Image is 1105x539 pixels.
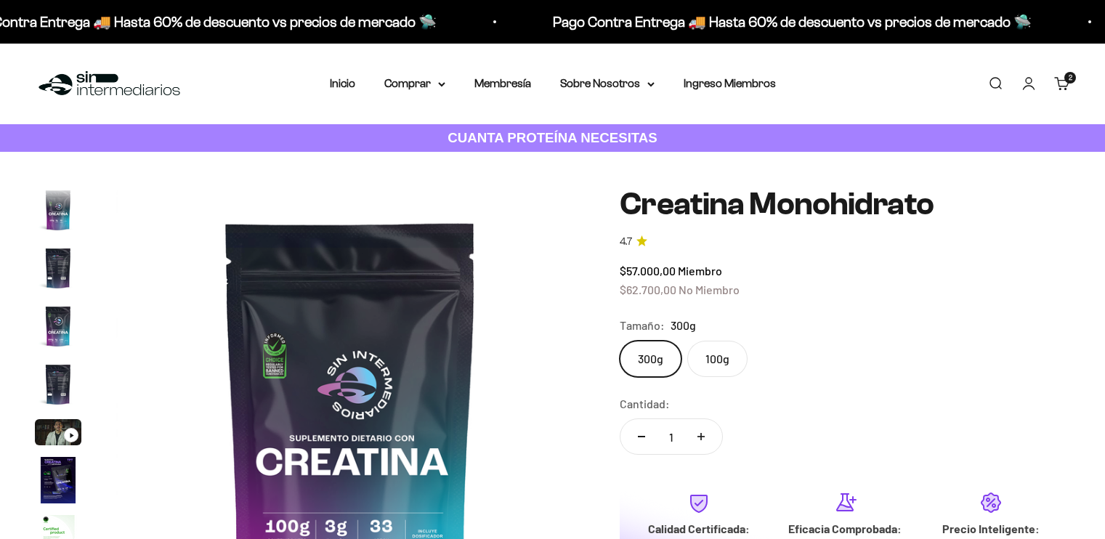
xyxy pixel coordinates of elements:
[620,316,665,335] legend: Tamaño:
[548,10,1027,33] p: Pago Contra Entrega 🚚 Hasta 60% de descuento vs precios de mercado 🛸
[35,187,81,233] img: Creatina Monohidrato
[620,283,676,296] span: $62.700,00
[648,522,750,535] strong: Calidad Certificada:
[678,264,722,277] span: Miembro
[1069,74,1072,81] span: 2
[684,77,776,89] a: Ingreso Miembros
[474,77,531,89] a: Membresía
[384,74,445,93] summary: Comprar
[35,419,81,450] button: Ir al artículo 5
[35,187,81,238] button: Ir al artículo 1
[620,419,663,454] button: Reducir cantidad
[620,187,1070,222] h1: Creatina Monohidrato
[560,74,655,93] summary: Sobre Nosotros
[35,303,81,349] img: Creatina Monohidrato
[620,234,632,250] span: 4.7
[680,419,722,454] button: Aumentar cantidad
[35,457,81,503] img: Creatina Monohidrato
[620,264,676,277] span: $57.000,00
[35,361,81,412] button: Ir al artículo 4
[35,303,81,354] button: Ir al artículo 3
[35,245,81,296] button: Ir al artículo 2
[35,361,81,408] img: Creatina Monohidrato
[620,394,670,413] label: Cantidad:
[679,283,740,296] span: No Miembro
[942,522,1040,535] strong: Precio Inteligente:
[448,130,657,145] strong: CUANTA PROTEÍNA NECESITAS
[35,245,81,291] img: Creatina Monohidrato
[330,77,355,89] a: Inicio
[788,522,902,535] strong: Eficacia Comprobada:
[35,457,81,508] button: Ir al artículo 6
[671,316,696,335] span: 300g
[620,234,1070,250] a: 4.74.7 de 5.0 estrellas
